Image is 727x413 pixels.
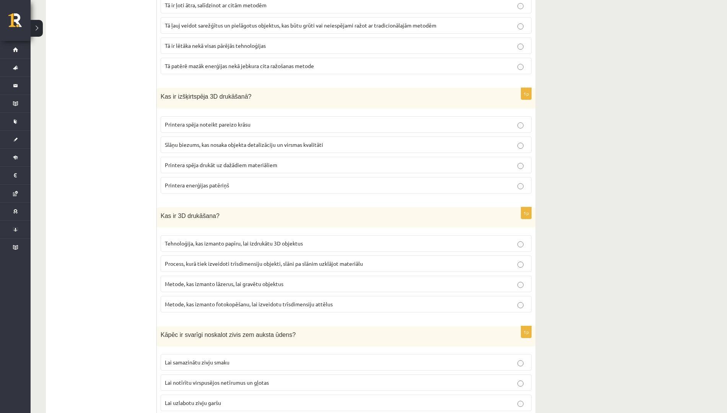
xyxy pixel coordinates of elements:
[165,280,283,287] span: Metode, kas izmanto lāzerus, lai gravētu objektus
[165,379,269,386] span: Lai notīrītu virspusējos netīrumus un gļotas
[517,23,524,29] input: Tā ļauj veidot sarežģītus un pielāgotus objektus, kas būtu grūti vai neiespējami ražot ar tradici...
[521,88,532,100] p: 1p
[521,326,532,338] p: 1p
[165,240,303,247] span: Tehnoloģija, kas izmanto papīru, lai izdrukātu 3D objektus
[517,44,524,50] input: Tā ir lētāka nekā visas pārējās tehnoloģijas
[165,359,229,366] span: Lai samazinātu zivju smaku
[517,183,524,189] input: Printera enerģijas patēriņš
[165,2,267,8] span: Tā ir ļoti ātra, salīdzinot ar citām metodēm
[165,260,363,267] span: Process, kurā tiek izveidoti trīsdimensiju objekti, slāni pa slānim uzklājot materiālu
[165,301,333,307] span: Metode, kas izmanto fotokopēšanu, lai izveidotu trīsdimensiju attēlus
[161,332,296,338] span: Kāpēc ir svarīgi noskalot zivis zem auksta ūdens?
[165,62,314,69] span: Tā patērē mazāk enerģijas nekā jebkura cita ražošanas metode
[161,213,220,219] span: Kas ir 3D drukāšana?
[161,93,251,100] span: Kas ir izšķirtspēja 3D drukāšanā?
[517,241,524,247] input: Tehnoloģija, kas izmanto papīru, lai izdrukātu 3D objektus
[165,121,250,128] span: Printera spēja noteikt pareizo krāsu
[165,42,266,49] span: Tā ir lētāka nekā visas pārējās tehnoloģijas
[517,262,524,268] input: Process, kurā tiek izveidoti trīsdimensiju objekti, slāni pa slānim uzklājot materiālu
[517,143,524,149] input: Slāņu biezums, kas nosaka objekta detalizāciju un virsmas kvalitāti
[517,122,524,128] input: Printera spēja noteikt pareizo krāsu
[165,22,436,29] span: Tā ļauj veidot sarežģītus un pielāgotus objektus, kas būtu grūti vai neiespējami ražot ar tradici...
[165,161,277,168] span: Printera spēja drukāt uz dažādiem materiāliem
[517,163,524,169] input: Printera spēja drukāt uz dažādiem materiāliem
[517,64,524,70] input: Tā patērē mazāk enerģijas nekā jebkura cita ražošanas metode
[165,182,229,189] span: Printera enerģijas patēriņš
[517,380,524,387] input: Lai notīrītu virspusējos netīrumus un gļotas
[517,302,524,308] input: Metode, kas izmanto fotokopēšanu, lai izveidotu trīsdimensiju attēlus
[165,141,323,148] span: Slāņu biezums, kas nosaka objekta detalizāciju un virsmas kvalitāti
[517,282,524,288] input: Metode, kas izmanto lāzerus, lai gravētu objektus
[8,13,31,33] a: Rīgas 1. Tālmācības vidusskola
[517,360,524,366] input: Lai samazinātu zivju smaku
[517,401,524,407] input: Lai uzlabotu zivju garšu
[521,207,532,219] p: 1p
[517,3,524,9] input: Tā ir ļoti ātra, salīdzinot ar citām metodēm
[165,399,221,406] span: Lai uzlabotu zivju garšu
